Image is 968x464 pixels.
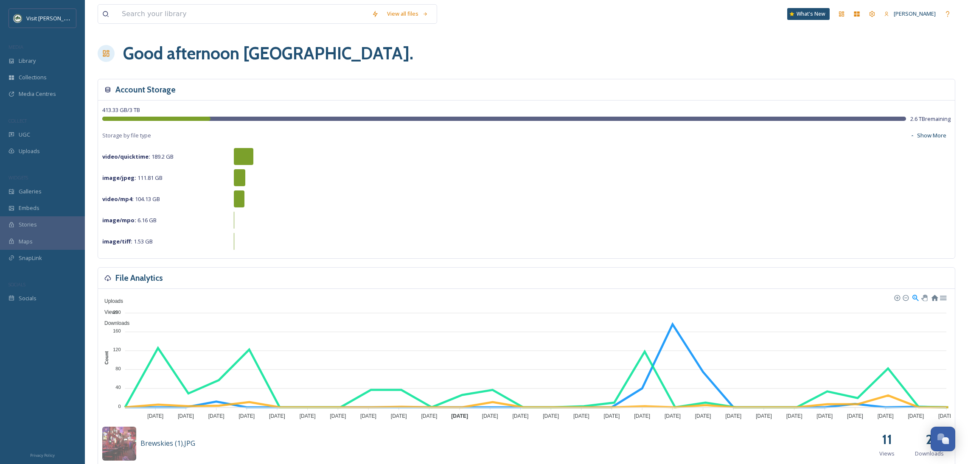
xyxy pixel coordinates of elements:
tspan: 80 [115,366,121,371]
div: Zoom Out [902,294,908,300]
span: Socials [19,294,36,302]
div: Zoom In [894,294,900,300]
span: 1.53 GB [102,238,153,245]
tspan: 200 [113,309,121,314]
tspan: 40 [115,385,121,390]
tspan: [DATE] [847,413,863,419]
tspan: [DATE] [360,413,376,419]
span: Downloads [915,450,944,458]
strong: image/tiff : [102,238,132,245]
input: Search your library [118,5,368,23]
tspan: [DATE] [391,413,407,419]
h3: Account Storage [115,84,176,96]
tspan: [DATE] [513,413,529,419]
span: Collections [19,73,47,81]
a: [PERSON_NAME] [880,6,940,22]
span: Stories [19,221,37,229]
a: View all files [383,6,432,22]
tspan: [DATE] [543,413,559,419]
tspan: [DATE] [756,413,772,419]
h3: File Analytics [115,272,163,284]
span: SOCIALS [8,281,25,288]
span: Storage by file type [102,131,151,140]
div: Reset Zoom [931,293,938,301]
span: 189.2 GB [102,153,174,160]
tspan: [DATE] [878,413,894,419]
tspan: [DATE] [908,413,924,419]
tspan: [DATE] [786,413,802,419]
span: MEDIA [8,44,23,50]
a: Privacy Policy [30,450,55,460]
tspan: [DATE] [634,413,650,419]
h2: 11 [882,429,892,450]
span: Downloads [98,320,129,326]
span: Brewskies (1).JPG [140,439,195,448]
span: Maps [19,238,33,246]
tspan: [DATE] [300,413,316,419]
strong: image/jpeg : [102,174,136,182]
div: Menu [939,293,946,301]
tspan: [DATE] [269,413,285,419]
span: Embeds [19,204,39,212]
strong: image/mpo : [102,216,136,224]
tspan: [DATE] [573,413,589,419]
span: UGC [19,131,30,139]
h2: 2 [926,429,933,450]
div: Selection Zoom [912,293,919,301]
tspan: [DATE] [938,413,954,419]
span: Views [879,450,895,458]
tspan: [DATE] [695,413,711,419]
span: 6.16 GB [102,216,157,224]
tspan: [DATE] [238,413,255,419]
span: Uploads [98,298,123,304]
tspan: [DATE] [208,413,224,419]
img: Unknown.png [14,14,22,22]
a: What's New [787,8,830,20]
text: Count [104,351,109,364]
tspan: [DATE] [451,413,468,419]
span: Visit [PERSON_NAME] [26,14,80,22]
tspan: [DATE] [330,413,346,419]
span: WIDGETS [8,174,28,181]
span: Library [19,57,36,65]
span: 104.13 GB [102,195,160,203]
tspan: [DATE] [421,413,437,419]
div: Panning [921,295,926,300]
span: Uploads [19,147,40,155]
span: COLLECT [8,117,27,124]
strong: video/mp4 : [102,195,134,203]
span: 413.33 GB / 3 TB [102,106,140,114]
span: Views [98,309,118,315]
tspan: 120 [113,347,121,352]
tspan: 0 [118,404,121,409]
tspan: [DATE] [725,413,741,419]
tspan: [DATE] [147,413,163,419]
button: Show More [906,127,951,144]
span: Galleries [19,187,42,196]
span: SnapLink [19,254,42,262]
span: 111.81 GB [102,174,163,182]
span: [PERSON_NAME] [894,10,936,17]
tspan: [DATE] [665,413,681,419]
img: 4b1b34b5-1990-4553-86db-1514dac38a69.jpg [102,427,136,461]
h1: Good afternoon [GEOGRAPHIC_DATA] . [123,41,413,66]
tspan: [DATE] [604,413,620,419]
tspan: 160 [113,328,121,333]
strong: video/quicktime : [102,153,150,160]
button: Open Chat [931,427,955,451]
tspan: [DATE] [178,413,194,419]
tspan: [DATE] [816,413,833,419]
tspan: [DATE] [482,413,498,419]
span: Privacy Policy [30,453,55,458]
span: Media Centres [19,90,56,98]
span: 2.6 TB remaining [910,115,951,123]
